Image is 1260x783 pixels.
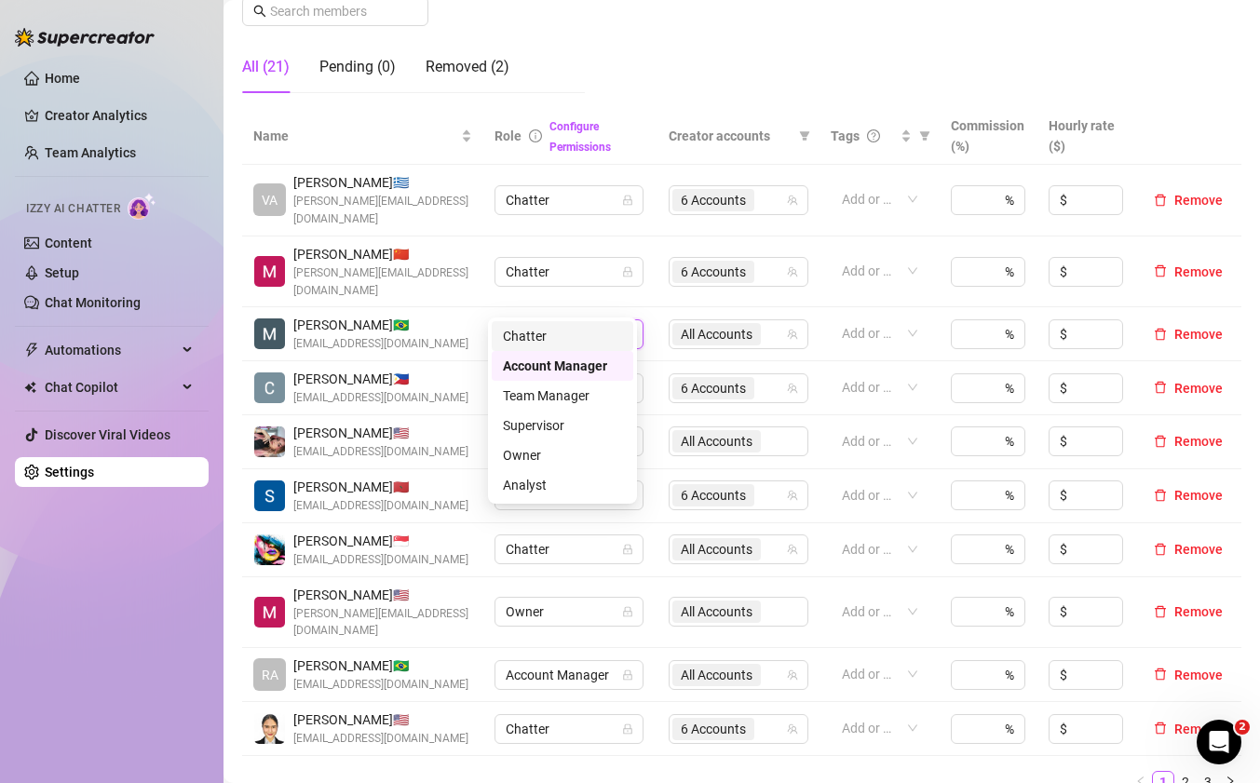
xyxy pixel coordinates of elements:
img: Mari Valencia [254,256,285,287]
input: Search members [270,1,402,21]
span: Chatter [506,186,632,214]
span: [EMAIL_ADDRESS][DOMAIN_NAME] [293,676,468,694]
span: 6 Accounts [681,262,746,282]
span: delete [1154,605,1167,618]
button: Remove [1146,601,1230,623]
span: 6 Accounts [681,719,746,739]
div: Team Manager [503,385,622,406]
div: Supervisor [503,415,622,436]
span: [PERSON_NAME][EMAIL_ADDRESS][DOMAIN_NAME] [293,605,472,641]
img: Michael Wray [254,318,285,349]
span: Remove [1174,722,1223,736]
th: Name [242,108,483,165]
th: Commission (%) [940,108,1037,165]
span: 6 Accounts [672,261,754,283]
button: Remove [1146,261,1230,283]
img: Chasemarl Cabanlet [254,372,285,403]
span: Chatter [506,715,632,743]
span: All Accounts [681,665,752,685]
span: delete [1154,194,1167,207]
span: team [787,383,798,394]
span: [EMAIL_ADDRESS][DOMAIN_NAME] [293,443,468,461]
span: [PERSON_NAME] 🇧🇷 [293,655,468,676]
div: Chatter [503,326,622,346]
span: 6 Accounts [681,190,746,210]
span: [PERSON_NAME] 🇬🇷 [293,172,472,193]
a: Content [45,236,92,250]
button: Remove [1146,538,1230,560]
img: Janezah Pasaylo [254,713,285,744]
span: RA [262,665,278,685]
span: [PERSON_NAME][EMAIL_ADDRESS][DOMAIN_NAME] [293,264,472,300]
span: team [787,669,798,681]
span: 6 Accounts [672,377,754,399]
span: lock [622,723,633,735]
span: Role [495,128,522,143]
a: Setup [45,265,79,280]
a: Configure Permissions [549,120,611,154]
div: Pending (0) [319,56,396,78]
div: Supervisor [492,411,633,440]
div: Analyst [492,470,633,500]
span: [EMAIL_ADDRESS][DOMAIN_NAME] [293,497,468,515]
span: 2 [1235,720,1250,735]
span: Remove [1174,604,1223,619]
span: filter [799,130,810,142]
span: All Accounts [672,538,761,560]
span: [PERSON_NAME] 🇺🇸 [293,585,472,605]
div: Team Manager [492,381,633,411]
div: Chatter [492,321,633,351]
div: All (21) [242,56,290,78]
span: team [787,195,798,206]
span: delete [1154,328,1167,341]
span: [EMAIL_ADDRESS][DOMAIN_NAME] [293,730,468,748]
span: [PERSON_NAME][EMAIL_ADDRESS][DOMAIN_NAME] [293,193,472,228]
span: Owner [506,598,632,626]
span: thunderbolt [24,343,39,358]
span: delete [1154,264,1167,277]
div: Analyst [503,475,622,495]
th: Hourly rate ($) [1037,108,1135,165]
span: lock [622,669,633,681]
span: question-circle [867,129,880,142]
span: Chat Copilot [45,372,177,402]
span: Chatter [506,535,632,563]
img: logo-BBDzfeDw.svg [15,28,155,47]
span: [EMAIL_ADDRESS][DOMAIN_NAME] [293,335,468,353]
a: Home [45,71,80,86]
span: delete [1154,381,1167,394]
span: filter [919,130,930,142]
button: Remove [1146,430,1230,452]
span: Account Manager [506,661,632,689]
span: All Accounts [681,539,752,560]
a: Discover Viral Videos [45,427,170,442]
span: delete [1154,543,1167,556]
span: [PERSON_NAME] 🇵🇭 [293,369,468,389]
img: Angelique W [254,426,285,457]
img: Michael Roussin [254,597,285,628]
span: lock [622,266,633,277]
span: team [787,329,798,340]
span: Remove [1174,381,1223,396]
span: [PERSON_NAME] 🇸🇬 [293,531,468,551]
span: team [787,723,798,735]
span: Chatter [506,258,632,286]
span: [PERSON_NAME] 🇨🇳 [293,244,472,264]
a: Settings [45,465,94,479]
button: Remove [1146,664,1230,686]
span: All Accounts [672,664,761,686]
button: Remove [1146,377,1230,399]
span: All Accounts [672,323,761,345]
button: Remove [1146,323,1230,345]
span: Remove [1174,434,1223,449]
img: Edelyn Ribay [254,534,285,565]
span: delete [1154,722,1167,735]
span: Izzy AI Chatter [26,200,120,218]
span: [PERSON_NAME] 🇺🇸 [293,423,468,443]
span: filter [795,122,814,150]
span: Remove [1174,327,1223,342]
span: Name [253,126,457,146]
span: team [787,266,798,277]
span: lock [622,195,633,206]
span: 6 Accounts [672,189,754,211]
